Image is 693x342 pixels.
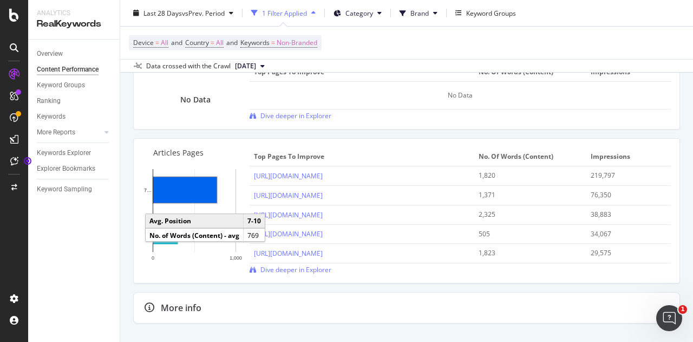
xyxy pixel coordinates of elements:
div: Data crossed with the Crawl [146,61,231,71]
button: Category [329,4,386,22]
a: [URL][DOMAIN_NAME] [254,249,323,258]
div: 505 [479,229,572,239]
span: Impressions [591,152,664,162]
a: [URL][DOMAIN_NAME] [254,229,323,238]
a: Keyword Groups [37,80,112,91]
div: Analytics [37,9,111,18]
a: Ranking [37,95,112,107]
span: 1 [678,305,687,314]
div: More info [161,302,201,314]
span: Country [185,38,209,47]
span: Device [133,38,154,47]
div: More Reports [37,127,75,138]
div: Explorer Bookmarks [37,163,95,175]
button: [DATE] [231,60,269,73]
span: Last 28 Days [143,8,182,17]
div: 1,371 [479,190,572,200]
button: Brand [395,4,442,22]
p: Articles Pages [153,147,237,158]
span: vs Prev. Period [182,8,225,17]
div: 1 Filter Applied [262,8,307,17]
span: Category [345,8,373,17]
a: Overview [37,48,112,60]
text: 7… [144,188,152,193]
div: 2,325 [479,210,572,220]
text: 0 [152,255,154,261]
div: No Data [180,94,211,105]
button: 1 Filter Applied [247,4,320,22]
div: 76,350 [591,190,659,200]
text: 1-3 [145,229,152,234]
div: 38,883 [591,210,659,220]
div: Ranking [37,95,61,107]
span: Dive deeper in Explorer [260,265,331,274]
button: Last 28 DaysvsPrev. Period [129,4,238,22]
a: Content Performance [37,64,112,75]
div: Content Performance [37,64,99,75]
span: 2025 Aug. 15th [235,61,256,71]
span: and [171,38,182,47]
span: All [216,35,224,50]
span: Non-Branded [277,35,317,50]
div: Keyword Sampling [37,184,92,195]
div: 29,575 [591,248,659,258]
span: Top pages to improve [254,152,467,162]
div: Overview [37,48,63,60]
span: and [226,38,238,47]
iframe: Intercom live chat [656,305,682,331]
div: 219,797 [591,171,659,180]
a: Dive deeper in Explorer [250,111,331,120]
div: Keywords Explorer [37,147,91,159]
a: [URL][DOMAIN_NAME] [254,171,323,180]
div: Keyword Groups [37,80,85,91]
span: = [155,38,159,47]
div: Tooltip anchor [23,156,32,166]
span: No. of Words (Content) [479,152,579,162]
span: = [271,38,275,47]
svg: A chart. [142,164,246,274]
div: 1,823 [479,248,572,258]
div: RealKeywords [37,18,111,30]
a: More Reports [37,127,101,138]
a: Keywords Explorer [37,147,112,159]
a: [URL][DOMAIN_NAME] [254,210,323,220]
div: 1,820 [479,171,572,180]
a: [URL][DOMAIN_NAME] [254,191,323,200]
button: Keyword Groups [451,4,520,22]
span: Dive deeper in Explorer [260,111,331,120]
a: Keyword Sampling [37,184,112,195]
a: Dive deeper in Explorer [250,265,331,274]
div: 34,067 [591,229,659,239]
span: All [161,35,168,50]
span: = [211,38,214,47]
text: 1,000 [230,255,242,261]
span: Brand [410,8,429,17]
a: Explorer Bookmarks [37,163,112,175]
div: No Data [250,82,671,109]
a: Keywords [37,111,112,122]
div: Keyword Groups [466,8,516,17]
div: Keywords [37,111,66,122]
span: Keywords [240,38,270,47]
